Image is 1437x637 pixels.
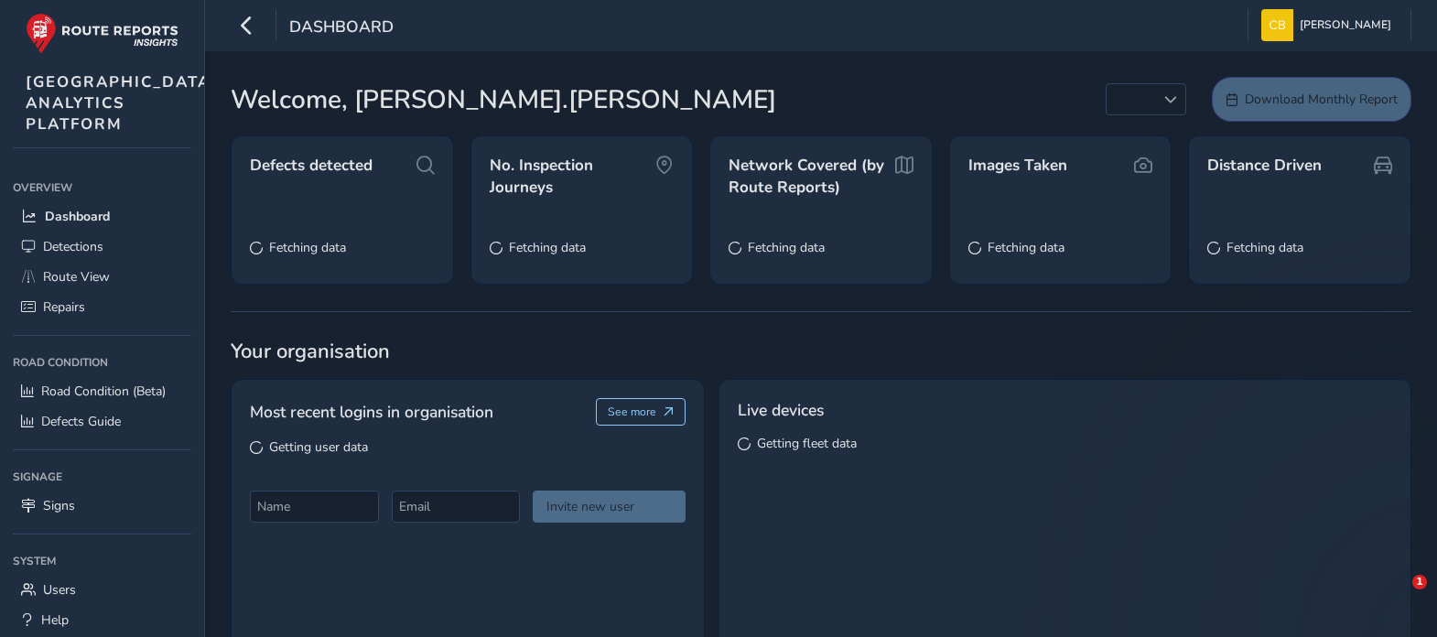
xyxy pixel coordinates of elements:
a: Help [13,605,191,635]
span: Signs [43,497,75,514]
span: Your organisation [231,338,1411,365]
span: Getting user data [269,438,368,456]
a: Repairs [13,292,191,322]
span: Images Taken [968,155,1067,177]
div: System [13,547,191,575]
span: Defects detected [250,155,373,177]
div: Signage [13,463,191,491]
span: Dashboard [45,208,110,225]
span: Defects Guide [41,413,121,430]
iframe: Intercom live chat [1375,575,1419,619]
button: See more [596,398,686,426]
span: Users [43,581,76,599]
span: Getting fleet data [757,435,857,452]
span: No. Inspection Journeys [490,155,655,198]
span: Detections [43,238,103,255]
input: Email [392,491,521,523]
img: rr logo [26,13,178,54]
span: Road Condition (Beta) [41,383,166,400]
div: Overview [13,174,191,201]
span: Dashboard [289,16,394,41]
a: Users [13,575,191,605]
button: [PERSON_NAME] [1261,9,1398,41]
img: diamond-layout [1261,9,1293,41]
span: Fetching data [1226,239,1303,256]
span: Help [41,611,69,629]
div: Road Condition [13,349,191,376]
span: Fetching data [509,239,586,256]
a: Road Condition (Beta) [13,376,191,406]
span: See more [608,405,656,419]
span: [GEOGRAPHIC_DATA] ANALYTICS PLATFORM [26,71,218,135]
a: Detections [13,232,191,262]
span: Distance Driven [1207,155,1322,177]
input: Name [250,491,379,523]
span: Fetching data [748,239,825,256]
span: 1 [1412,575,1427,589]
a: Defects Guide [13,406,191,437]
span: Welcome, [PERSON_NAME].[PERSON_NAME] [231,81,776,119]
span: Fetching data [988,239,1064,256]
span: Live devices [738,398,824,422]
span: [PERSON_NAME] [1300,9,1391,41]
a: Signs [13,491,191,521]
a: Dashboard [13,201,191,232]
span: Route View [43,268,110,286]
span: Fetching data [269,239,346,256]
span: Network Covered (by Route Reports) [729,155,894,198]
span: Most recent logins in organisation [250,400,493,424]
a: Route View [13,262,191,292]
span: Repairs [43,298,85,316]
